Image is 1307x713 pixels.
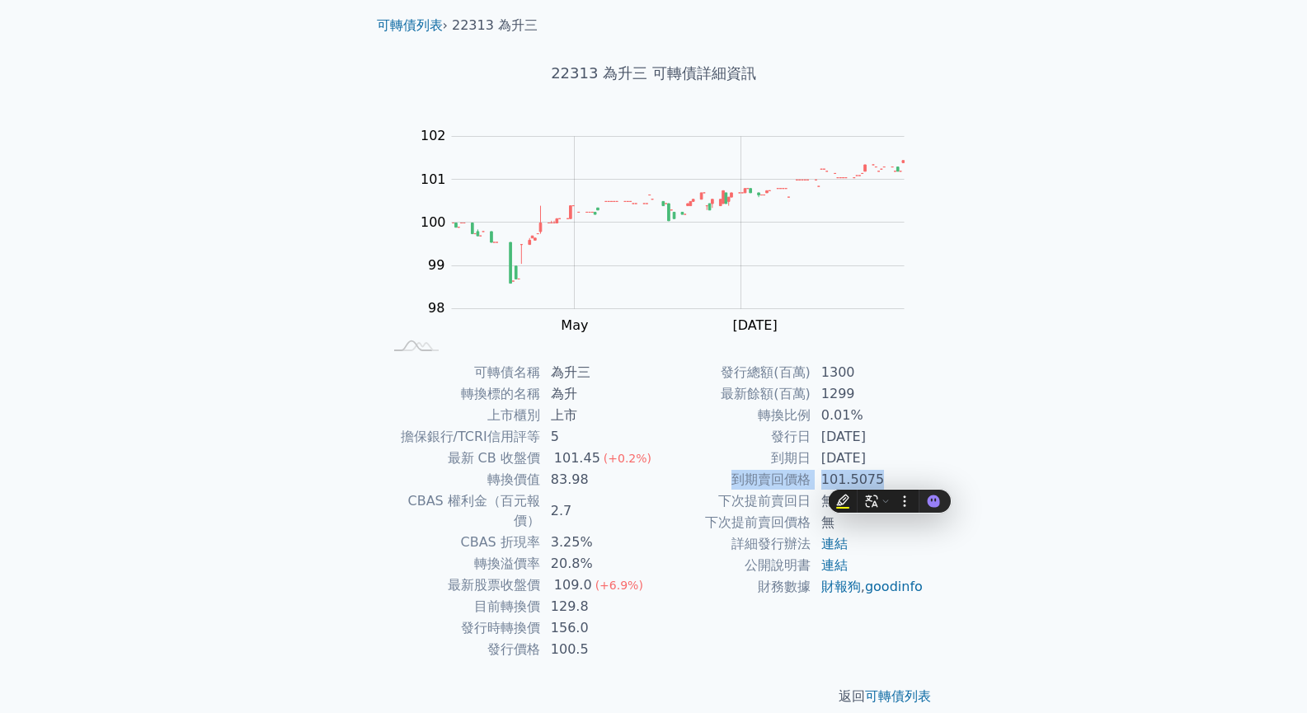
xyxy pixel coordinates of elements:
span: (+0.2%) [604,452,651,465]
td: 129.8 [541,596,654,617]
td: 100.5 [541,639,654,660]
div: 聊天小工具 [1225,634,1307,713]
td: 最新 CB 收盤價 [383,448,541,469]
td: 1299 [811,383,924,405]
p: 返回 [364,687,944,706]
td: 到期日 [654,448,811,469]
td: 上市 [541,405,654,426]
td: [DATE] [811,426,924,448]
td: 財務數據 [654,576,811,598]
li: › [377,16,448,35]
td: 3.25% [541,532,654,553]
td: , [811,576,924,598]
td: 156.0 [541,617,654,639]
td: 發行價格 [383,639,541,660]
tspan: May [561,317,588,333]
td: 20.8% [541,553,654,575]
td: CBAS 權利金（百元報價） [383,490,541,532]
a: goodinfo [865,579,923,594]
td: 公開說明書 [654,555,811,576]
tspan: 101 [421,171,446,187]
td: CBAS 折現率 [383,532,541,553]
tspan: [DATE] [733,317,778,333]
div: 109.0 [551,575,595,595]
td: 發行時轉換價 [383,617,541,639]
tspan: 100 [421,214,446,230]
g: Series [452,161,904,284]
tspan: 99 [428,257,444,273]
td: 發行日 [654,426,811,448]
td: 最新餘額(百萬) [654,383,811,405]
td: 下次提前賣回價格 [654,512,811,533]
td: 發行總額(百萬) [654,362,811,383]
div: 101.45 [551,448,604,468]
td: 轉換價值 [383,469,541,490]
a: 連結 [821,557,848,573]
td: 為升 [541,383,654,405]
td: 下次提前賣回日 [654,490,811,512]
a: 可轉債列表 [377,17,443,33]
td: 目前轉換價 [383,596,541,617]
td: [DATE] [811,448,924,469]
a: 連結 [821,536,848,551]
td: 83.98 [541,469,654,490]
iframe: Chat Widget [1225,634,1307,713]
td: 為升三 [541,362,654,383]
tspan: 102 [421,128,446,143]
td: 轉換溢價率 [383,553,541,575]
td: 無 [811,512,924,533]
td: 2.7 [541,490,654,532]
td: 轉換標的名稱 [383,383,541,405]
td: 上市櫃別 [383,405,541,426]
td: 5 [541,426,654,448]
h1: 22313 為升三 可轉債詳細資訊 [364,62,944,85]
td: 101.5075 [811,469,924,490]
a: 可轉債列表 [865,688,931,704]
td: 擔保銀行/TCRI信用評等 [383,426,541,448]
tspan: 98 [428,300,444,316]
td: 詳細發行辦法 [654,533,811,555]
td: 到期賣回價格 [654,469,811,490]
g: Chart [402,128,929,333]
td: 1300 [811,362,924,383]
td: 無 [811,490,924,512]
span: (+6.9%) [595,579,643,592]
td: 可轉債名稱 [383,362,541,383]
td: 最新股票收盤價 [383,575,541,596]
a: 財報狗 [821,579,861,594]
td: 轉換比例 [654,405,811,426]
td: 0.01% [811,405,924,426]
li: 22313 為升三 [452,16,538,35]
